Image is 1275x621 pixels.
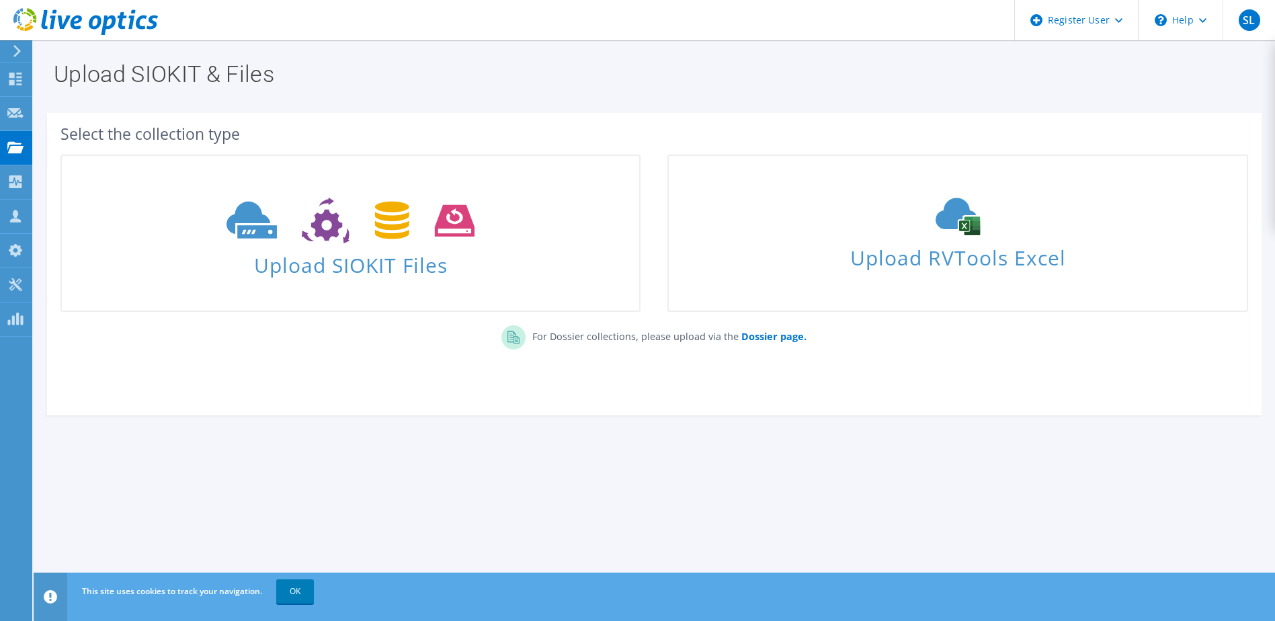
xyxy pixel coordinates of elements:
[54,63,1248,85] h1: Upload SIOKIT & Files
[669,240,1246,269] span: Upload RVTools Excel
[526,325,807,344] p: For Dossier collections, please upload via the
[82,585,262,597] span: This site uses cookies to track your navigation.
[60,126,1248,141] div: Select the collection type
[1239,9,1260,31] span: SL
[667,155,1247,312] a: Upload RVTools Excel
[1155,14,1167,26] svg: \n
[62,247,639,276] span: Upload SIOKIT Files
[739,330,807,343] a: Dossier page.
[60,155,641,312] a: Upload SIOKIT Files
[741,330,807,343] b: Dossier page.
[276,579,314,604] a: OK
